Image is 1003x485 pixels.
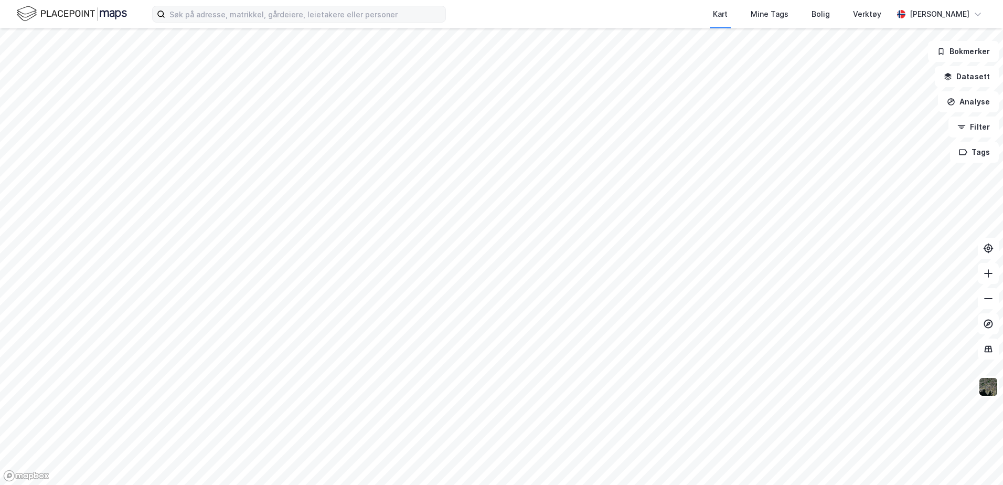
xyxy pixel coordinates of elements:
button: Datasett [935,66,999,87]
button: Filter [948,117,999,138]
button: Tags [950,142,999,163]
a: Mapbox homepage [3,470,49,482]
div: Kart [713,8,728,20]
img: 9k= [978,377,998,397]
button: Analyse [938,91,999,112]
img: logo.f888ab2527a4732fd821a326f86c7f29.svg [17,5,127,23]
div: Bolig [812,8,830,20]
div: [PERSON_NAME] [910,8,969,20]
button: Bokmerker [928,41,999,62]
input: Søk på adresse, matrikkel, gårdeiere, leietakere eller personer [165,6,445,22]
div: Kontrollprogram for chat [951,435,1003,485]
iframe: Chat Widget [951,435,1003,485]
div: Verktøy [853,8,881,20]
div: Mine Tags [751,8,788,20]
